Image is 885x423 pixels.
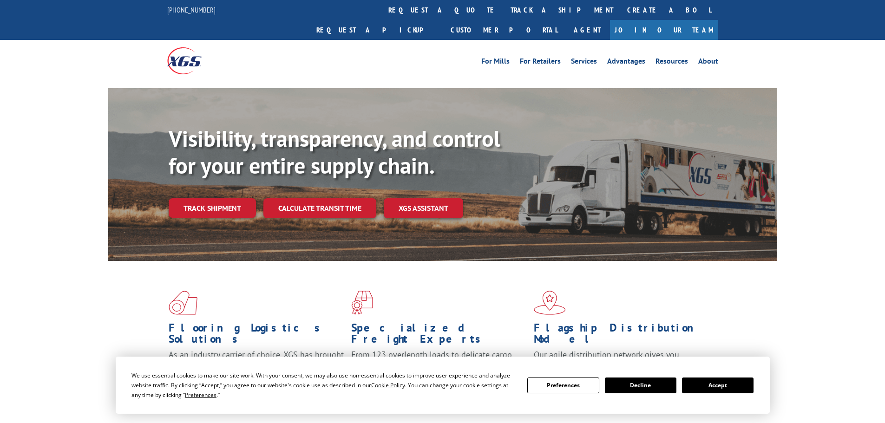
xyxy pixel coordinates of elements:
[169,349,344,382] span: As an industry carrier of choice, XGS has brought innovation and dedication to flooring logistics...
[351,349,527,390] p: From 123 overlength loads to delicate cargo, our experienced staff knows the best way to move you...
[351,322,527,349] h1: Specialized Freight Experts
[116,357,770,414] div: Cookie Consent Prompt
[682,377,754,393] button: Accept
[351,291,373,315] img: xgs-icon-focused-on-flooring-red
[309,20,444,40] a: Request a pickup
[481,58,510,68] a: For Mills
[534,291,566,315] img: xgs-icon-flagship-distribution-model-red
[571,58,597,68] a: Services
[520,58,561,68] a: For Retailers
[169,322,344,349] h1: Flooring Logistics Solutions
[131,371,516,400] div: We use essential cookies to make our site work. With your consent, we may also use non-essential ...
[534,322,709,349] h1: Flagship Distribution Model
[656,58,688,68] a: Resources
[169,198,256,218] a: Track shipment
[444,20,564,40] a: Customer Portal
[169,291,197,315] img: xgs-icon-total-supply-chain-intelligence-red
[169,124,500,180] b: Visibility, transparency, and control for your entire supply chain.
[534,349,705,371] span: Our agile distribution network gives you nationwide inventory management on demand.
[167,5,216,14] a: [PHONE_NUMBER]
[384,198,463,218] a: XGS ASSISTANT
[564,20,610,40] a: Agent
[263,198,376,218] a: Calculate transit time
[698,58,718,68] a: About
[610,20,718,40] a: Join Our Team
[527,377,599,393] button: Preferences
[185,391,216,399] span: Preferences
[605,377,676,393] button: Decline
[371,381,405,389] span: Cookie Policy
[607,58,645,68] a: Advantages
